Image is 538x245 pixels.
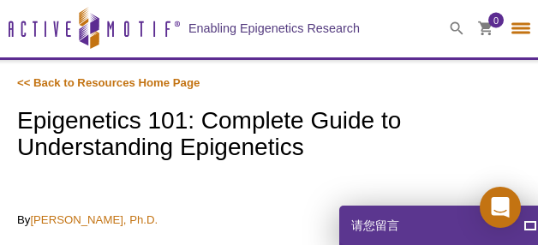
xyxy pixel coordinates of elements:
h2: Enabling Epigenetics Research [188,21,360,36]
div: Open Intercom Messenger [480,187,521,228]
span: 请您留言 [350,206,399,245]
p: By [17,212,521,228]
a: << Back to Resources Home Page [17,76,200,89]
span: 0 [493,13,499,28]
a: [PERSON_NAME], Ph.D. [30,213,158,226]
a: 0 [478,21,493,39]
h1: Epigenetics 101: Complete Guide to Understanding Epigenetics [17,108,521,163]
